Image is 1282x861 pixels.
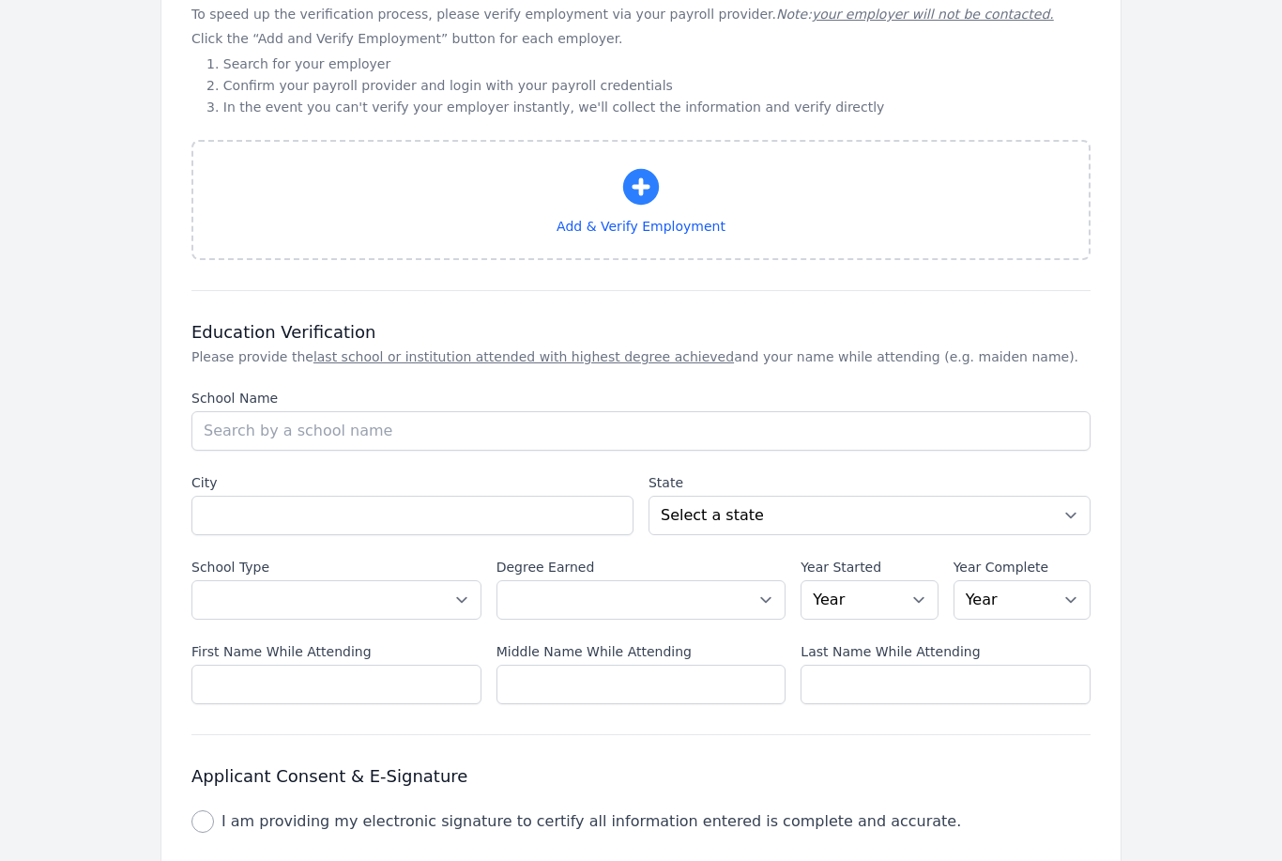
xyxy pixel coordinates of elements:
[191,642,481,661] label: First Name While Attending
[313,349,734,364] u: last school or institution attended with highest degree achieved
[496,642,786,661] label: Middle Name While Attending
[191,473,633,492] label: City
[649,473,1091,492] label: State
[191,29,1091,48] p: Click the “Add and Verify Employment” button for each employer.
[496,558,786,577] label: Degree Earned
[191,321,1091,344] h3: Education Verification
[191,389,1091,407] label: School Name
[801,642,1091,661] label: Last Name While Attending
[221,810,961,833] label: I am providing my electronic signature to certify all information entered is complete and accurate.
[206,54,1091,75] li: Search for your employer
[206,97,1091,118] li: In the event you can't verify your employer instantly, we'll collect the information and verify d...
[216,217,1066,236] span: Add & Verify Employment
[206,75,1091,97] li: Confirm your payroll provider and login with your payroll credentials
[812,7,1054,22] u: your employer will not be contacted.
[191,7,1054,22] span: To speed up the verification process, please verify employment via your payroll provider.
[191,349,1078,364] span: Please provide the and your name while attending (e.g. maiden name).
[191,558,481,577] label: School Type
[191,411,1091,451] input: Search by a school name
[191,765,1091,788] h3: Applicant Consent & E-Signature
[776,7,1054,22] i: Note:
[954,558,1091,577] label: Year Complete
[191,140,1091,260] button: Add & Verify Employment
[801,558,938,577] label: Year Started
